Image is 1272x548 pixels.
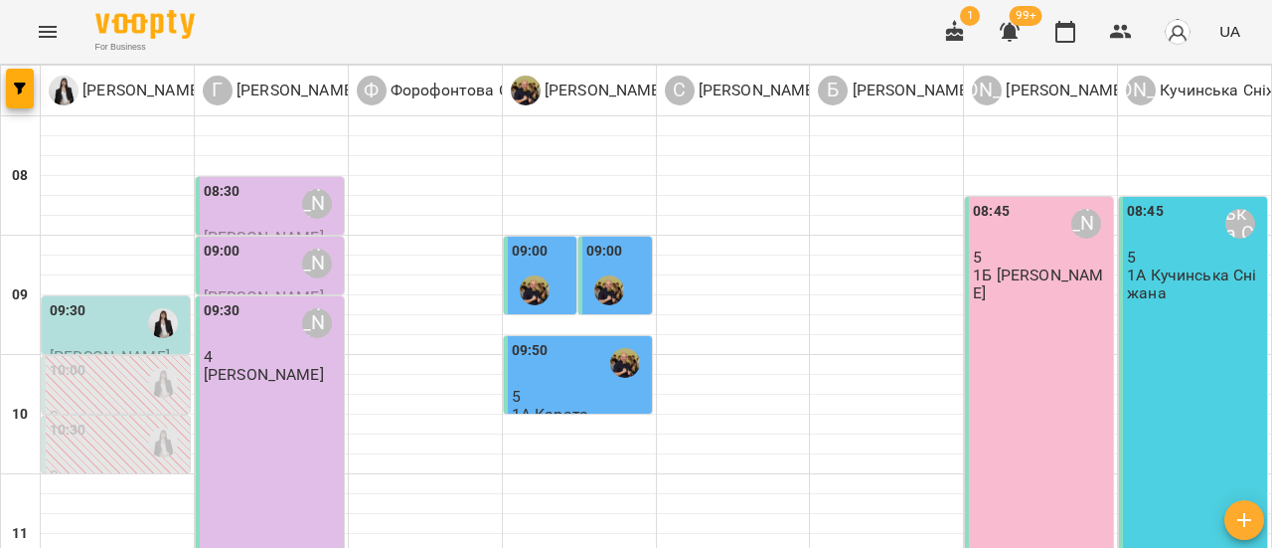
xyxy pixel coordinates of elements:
[204,181,240,203] label: 08:30
[594,275,624,305] img: Сушко Олександр
[665,76,819,105] a: С [PERSON_NAME]
[50,347,170,366] span: [PERSON_NAME]
[302,308,332,338] div: Гандрабура Наталя
[512,340,549,362] label: 09:50
[1010,6,1042,26] span: 99+
[50,408,186,425] p: 0
[12,404,28,426] h6: 10
[586,241,623,263] label: 09:00
[148,308,178,338] img: Коваленко Аміна
[1127,267,1263,301] p: 1А Кучинська Сніжана
[665,76,695,105] div: С
[95,41,195,54] span: For Business
[818,76,848,105] div: Б
[1211,13,1248,50] button: UA
[511,76,541,105] img: С
[387,79,546,102] p: Форофонтова Олена
[50,360,86,382] label: 10:00
[973,201,1010,223] label: 08:45
[960,6,980,26] span: 1
[50,420,86,442] label: 10:30
[973,267,1109,301] p: 1Б [PERSON_NAME]
[50,300,86,322] label: 09:30
[1219,21,1240,42] span: UA
[541,79,665,102] p: [PERSON_NAME]
[204,228,324,247] span: [PERSON_NAME]
[818,76,972,105] a: Б [PERSON_NAME]
[520,275,550,305] img: Сушко Олександр
[12,284,28,306] h6: 09
[49,76,203,105] a: К [PERSON_NAME]
[357,76,546,105] div: Форофонтова Олена
[148,368,178,398] img: Коваленко Аміна
[512,241,549,263] label: 09:00
[973,249,1109,266] p: 5
[972,76,1126,105] a: [PERSON_NAME] [PERSON_NAME]
[203,76,357,105] div: Гандрабура Наталя
[95,10,195,39] img: Voopty Logo
[204,300,240,322] label: 09:30
[79,79,203,102] p: [PERSON_NAME]
[512,406,587,423] p: 1А Карате
[848,79,972,102] p: [PERSON_NAME]
[357,76,387,105] div: Ф
[302,249,332,278] div: Гандрабура Наталя
[1127,201,1164,223] label: 08:45
[12,523,28,545] h6: 11
[204,348,340,365] p: 4
[203,76,233,105] div: Г
[665,76,819,105] div: Собченко Катерина
[818,76,972,105] div: Білошицька Діана
[24,8,72,56] button: Menu
[512,388,648,405] p: 5
[1127,249,1263,266] p: 5
[49,76,79,105] img: К
[50,467,186,484] p: 0
[204,287,324,306] span: [PERSON_NAME]
[12,165,28,187] h6: 08
[695,79,819,102] p: [PERSON_NAME]
[1225,209,1255,239] div: Кучинська Сніжана
[1126,76,1156,105] div: [PERSON_NAME]
[203,76,357,105] a: Г [PERSON_NAME]
[204,241,240,263] label: 09:00
[1071,209,1101,239] div: Ануфрієва Ксенія
[148,428,178,457] img: Коваленко Аміна
[1164,18,1192,46] img: avatar_s.png
[357,76,546,105] a: Ф Форофонтова Олена
[233,79,357,102] p: [PERSON_NAME]
[204,366,324,383] p: [PERSON_NAME]
[972,76,1002,105] div: [PERSON_NAME]
[1224,500,1264,540] button: Створити урок
[610,348,640,378] img: Сушко Олександр
[1002,79,1126,102] p: [PERSON_NAME]
[972,76,1126,105] div: Ануфрієва Ксенія
[302,189,332,219] div: Гандрабура Наталя
[511,76,665,105] a: С [PERSON_NAME]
